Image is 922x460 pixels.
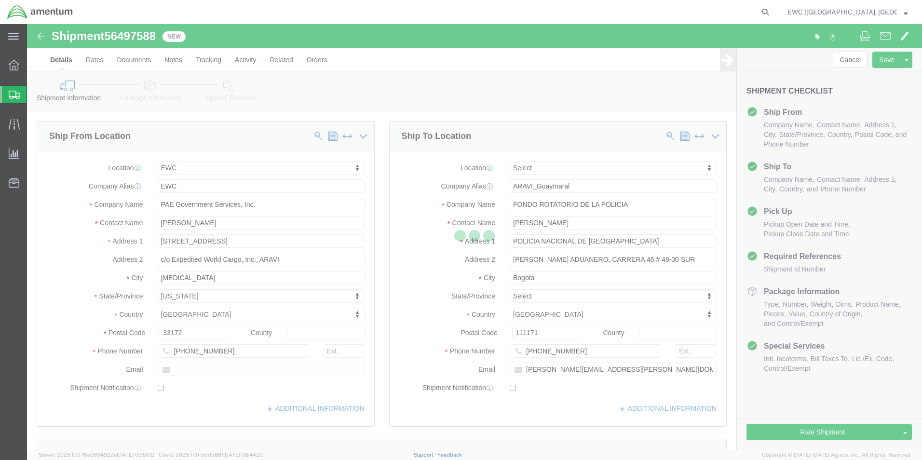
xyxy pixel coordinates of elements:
button: EWC ([GEOGRAPHIC_DATA], [GEOGRAPHIC_DATA]) ARAVI Program [787,6,908,18]
a: Support [414,452,438,458]
span: Client: 2025.17.0-5dd568f [159,452,264,458]
img: logo [7,5,73,19]
span: Copyright © [DATE]-[DATE] Agistix Inc., All Rights Reserved [762,451,910,459]
span: EWC (Miami, FL) ARAVI Program [787,7,897,17]
a: Feedback [437,452,462,458]
span: Server: 2025.17.0-16a969492de [39,452,154,458]
span: [DATE] 09:51:12 [117,452,154,458]
span: [DATE] 08:44:20 [223,452,264,458]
